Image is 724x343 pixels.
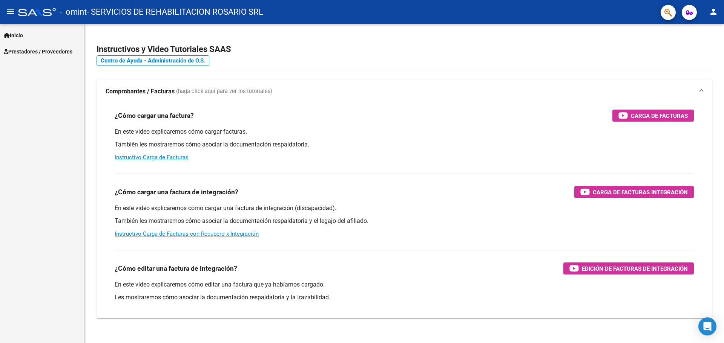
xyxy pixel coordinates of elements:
[4,31,23,40] span: Inicio
[115,230,259,237] a: Instructivo Carga de Facturas con Recupero x Integración
[97,55,209,66] a: Centro de Ayuda - Administración de O.S.
[574,186,694,198] button: Carga de Facturas Integración
[612,110,694,122] button: Carga de Facturas
[115,263,237,274] h3: ¿Cómo editar una factura de integración?
[115,293,694,302] p: Les mostraremos cómo asociar la documentación respaldatoria y la trazabilidad.
[87,4,263,20] span: - SERVICIOS DE REHABILITACION ROSARIO SRL
[698,317,716,335] div: Open Intercom Messenger
[563,262,694,274] button: Edición de Facturas de integración
[631,111,688,120] span: Carga de Facturas
[115,217,694,225] p: También les mostraremos cómo asociar la documentación respaldatoria y el legajo del afiliado.
[60,4,87,20] span: - omint
[4,47,72,56] span: Prestadores / Proveedores
[106,87,175,96] strong: Comprobantes / Facturas
[115,110,194,121] h3: ¿Cómo cargar una factura?
[115,187,238,197] h3: ¿Cómo cargar una factura de integración?
[709,7,718,16] mat-icon: person
[97,42,712,56] h2: Instructivos y Video Tutoriales SAAS
[582,264,688,273] span: Edición de Facturas de integración
[115,280,694,289] p: En este video explicaremos cómo editar una factura que ya habíamos cargado.
[97,79,712,104] mat-expansion-panel-header: Comprobantes / Facturas (haga click aquí para ver los tutoriales)
[115,154,189,161] a: Instructivo Carga de Facturas
[97,104,712,318] div: Comprobantes / Facturas (haga click aquí para ver los tutoriales)
[176,87,272,96] span: (haga click aquí para ver los tutoriales)
[115,204,694,212] p: En este video explicaremos cómo cargar una factura de integración (discapacidad).
[115,128,694,136] p: En este video explicaremos cómo cargar facturas.
[6,7,15,16] mat-icon: menu
[593,188,688,197] span: Carga de Facturas Integración
[115,140,694,149] p: También les mostraremos cómo asociar la documentación respaldatoria.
